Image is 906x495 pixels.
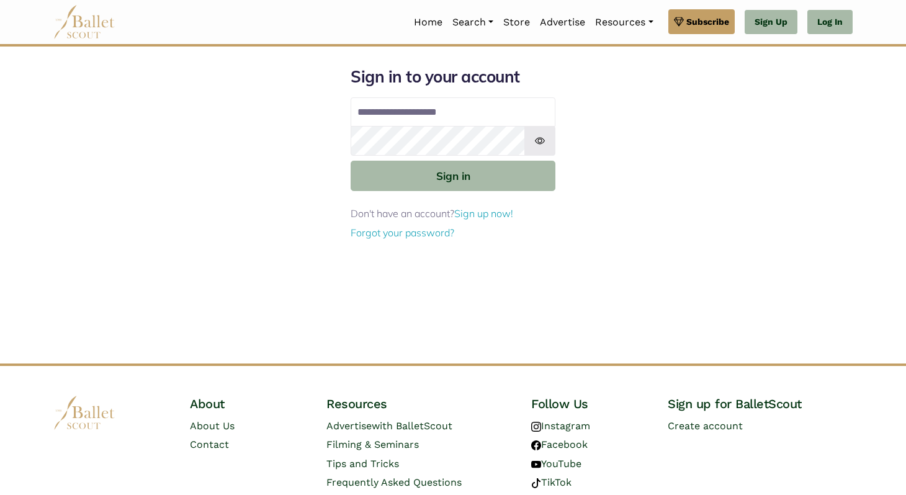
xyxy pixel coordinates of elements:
[190,396,307,412] h4: About
[351,66,555,87] h1: Sign in to your account
[668,420,743,432] a: Create account
[674,15,684,29] img: gem.svg
[190,439,229,450] a: Contact
[53,396,115,430] img: logo
[326,476,462,488] a: Frequently Asked Questions
[372,420,452,432] span: with BalletScout
[531,422,541,432] img: instagram logo
[668,396,853,412] h4: Sign up for BalletScout
[531,420,590,432] a: Instagram
[531,458,581,470] a: YouTube
[351,161,555,191] button: Sign in
[745,10,797,35] a: Sign Up
[531,396,648,412] h4: Follow Us
[807,10,853,35] a: Log In
[531,460,541,470] img: youtube logo
[326,396,511,412] h4: Resources
[351,206,555,222] p: Don't have an account?
[447,9,498,35] a: Search
[326,439,419,450] a: Filming & Seminars
[326,458,399,470] a: Tips and Tricks
[531,440,541,450] img: facebook logo
[531,439,588,450] a: Facebook
[190,420,235,432] a: About Us
[686,15,729,29] span: Subscribe
[454,207,513,220] a: Sign up now!
[535,9,590,35] a: Advertise
[531,478,541,488] img: tiktok logo
[498,9,535,35] a: Store
[326,420,452,432] a: Advertisewith BalletScout
[351,226,454,239] a: Forgot your password?
[531,476,572,488] a: TikTok
[409,9,447,35] a: Home
[668,9,735,34] a: Subscribe
[590,9,658,35] a: Resources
